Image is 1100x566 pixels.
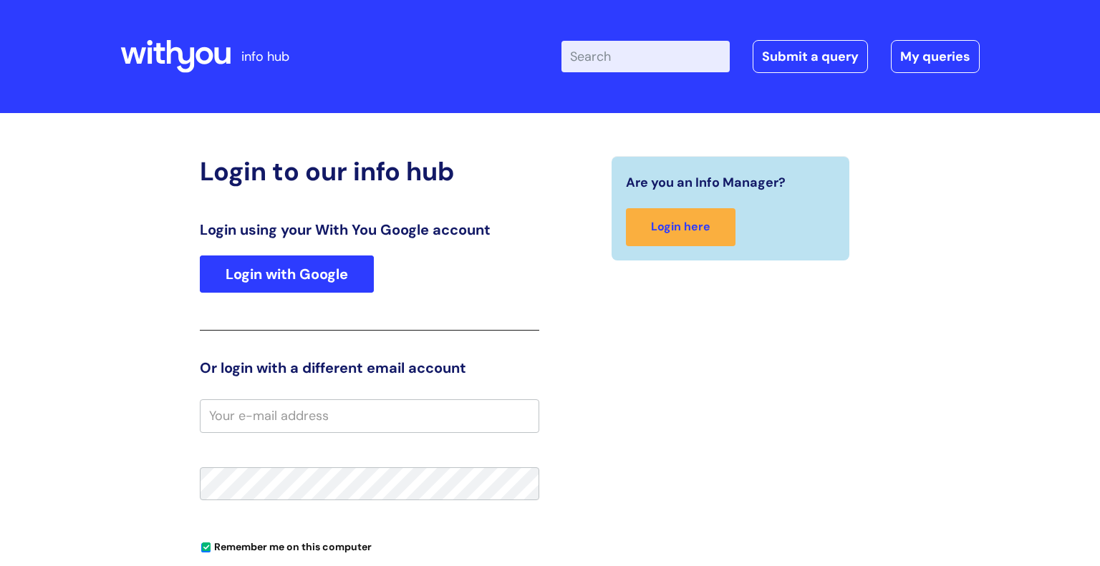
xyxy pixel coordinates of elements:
h3: Login using your With You Google account [200,221,539,238]
label: Remember me on this computer [200,537,372,553]
a: Login here [626,208,735,246]
a: My queries [891,40,980,73]
input: Remember me on this computer [201,543,211,552]
input: Search [561,41,730,72]
input: Your e-mail address [200,399,539,432]
a: Submit a query [753,40,868,73]
a: Login with Google [200,255,374,293]
h3: Or login with a different email account [200,359,539,376]
h2: Login to our info hub [200,156,539,187]
div: You can uncheck this option if you're logging in from a shared device [200,535,539,557]
p: info hub [241,45,289,68]
span: Are you an Info Manager? [626,171,786,194]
